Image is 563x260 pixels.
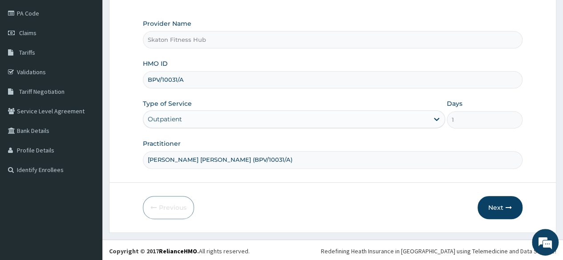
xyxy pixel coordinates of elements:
[52,75,123,165] span: We're online!
[146,4,167,26] div: Minimize live chat window
[143,59,168,68] label: HMO ID
[19,48,35,56] span: Tariffs
[478,196,522,219] button: Next
[109,247,199,255] strong: Copyright © 2017 .
[143,139,181,148] label: Practitioner
[447,99,462,108] label: Days
[159,247,197,255] a: RelianceHMO
[46,50,150,61] div: Chat with us now
[143,71,522,88] input: Enter HMO ID
[143,196,194,219] button: Previous
[19,29,36,37] span: Claims
[143,99,192,108] label: Type of Service
[143,19,191,28] label: Provider Name
[19,88,65,96] span: Tariff Negotiation
[4,169,170,200] textarea: Type your message and hit 'Enter'
[16,44,36,67] img: d_794563401_company_1708531726252_794563401
[143,151,522,168] input: Enter Name
[321,247,556,256] div: Redefining Heath Insurance in [GEOGRAPHIC_DATA] using Telemedicine and Data Science!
